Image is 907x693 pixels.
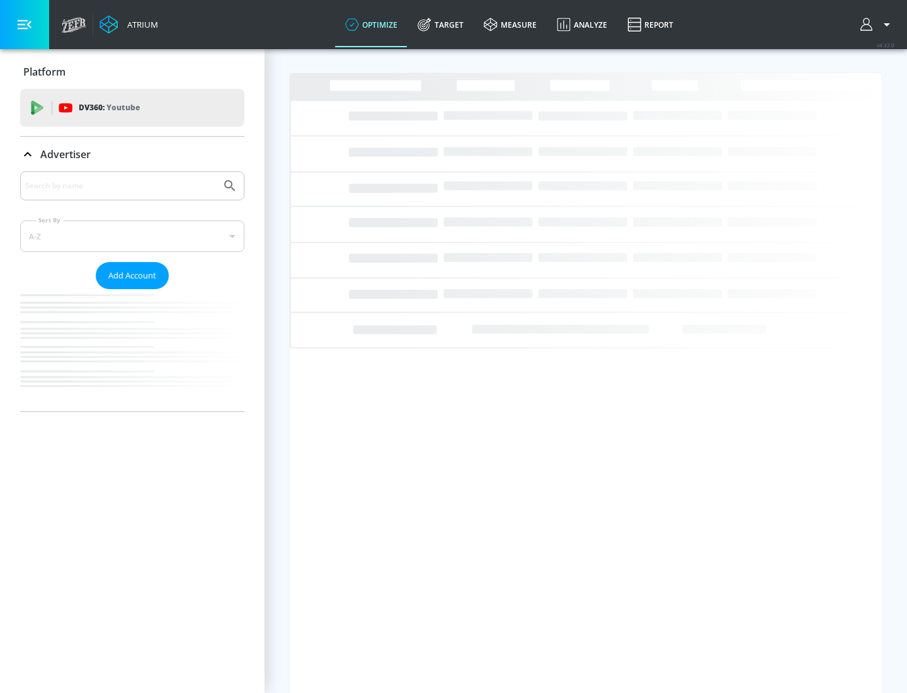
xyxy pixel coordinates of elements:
[20,171,244,411] div: Advertiser
[122,19,158,30] div: Atrium
[25,178,216,194] input: Search by name
[20,137,244,172] div: Advertiser
[547,2,617,47] a: Analyze
[108,268,156,283] span: Add Account
[20,54,244,89] div: Platform
[40,147,91,161] p: Advertiser
[23,65,66,79] p: Platform
[96,262,169,289] button: Add Account
[20,220,244,252] div: A-Z
[20,289,244,411] nav: list of Advertiser
[335,2,408,47] a: optimize
[100,15,158,34] a: Atrium
[106,101,140,114] p: Youtube
[474,2,547,47] a: measure
[877,42,894,49] span: v 4.32.0
[79,101,140,115] p: DV360:
[617,2,683,47] a: Report
[36,216,63,224] label: Sort By
[20,89,244,127] div: DV360: Youtube
[408,2,474,47] a: Target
